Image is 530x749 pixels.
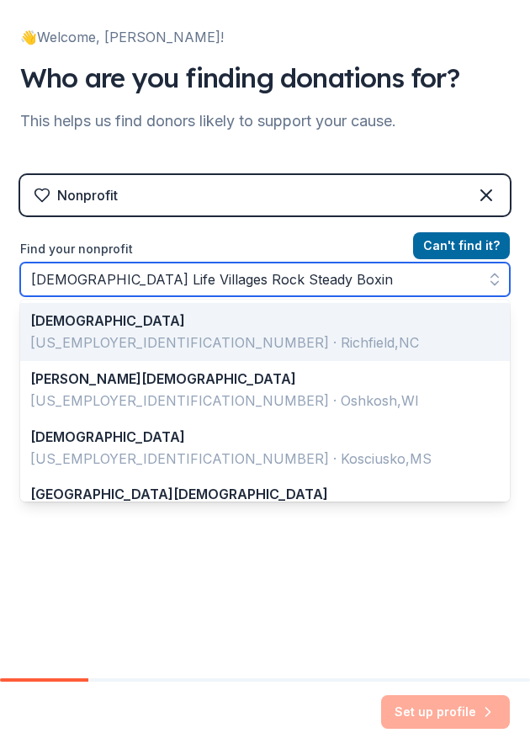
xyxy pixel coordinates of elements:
[30,332,480,353] div: [US_EMPLOYER_IDENTIFICATION_NUMBER] · Richfield , NC
[30,368,480,390] div: [PERSON_NAME][DEMOGRAPHIC_DATA]
[30,310,480,332] div: [DEMOGRAPHIC_DATA]
[20,263,510,296] input: Search by name, EIN, or city
[30,390,480,412] div: [US_EMPLOYER_IDENTIFICATION_NUMBER] · Oshkosh , WI
[30,426,480,448] div: [DEMOGRAPHIC_DATA]
[30,483,480,505] div: [GEOGRAPHIC_DATA][DEMOGRAPHIC_DATA]
[30,448,480,470] div: [US_EMPLOYER_IDENTIFICATION_NUMBER] · Kosciusko , MS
